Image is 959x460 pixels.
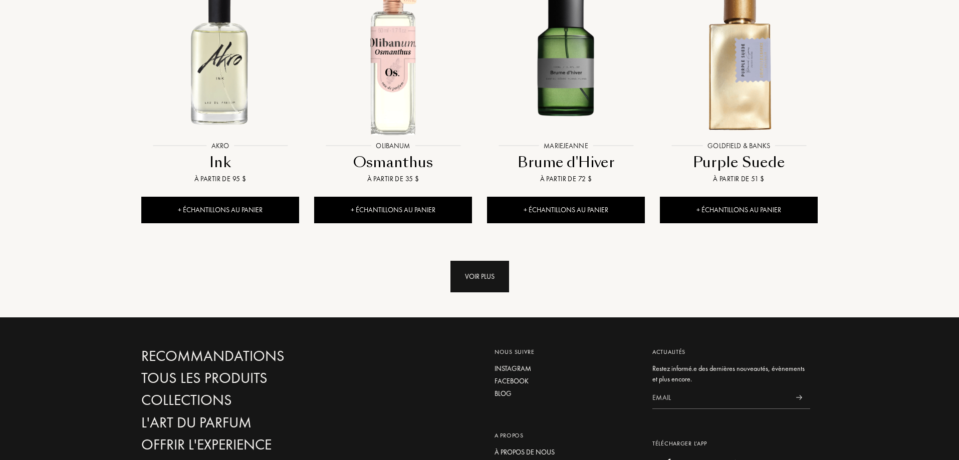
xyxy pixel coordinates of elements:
[495,376,637,386] a: Facebook
[652,347,810,356] div: Actualités
[495,431,637,440] div: A propos
[145,174,295,184] div: À partir de 95 $
[796,395,802,400] img: news_send.svg
[141,436,357,453] a: Offrir l'experience
[664,174,814,184] div: À partir de 51 $
[318,174,468,184] div: À partir de 35 $
[652,439,810,448] div: Télécharger L’app
[487,197,645,223] div: + Échantillons au panier
[141,197,299,223] div: + Échantillons au panier
[141,369,357,387] a: Tous les produits
[495,447,637,457] a: À propos de nous
[652,386,788,409] input: Email
[491,174,641,184] div: À partir de 72 $
[495,347,637,356] div: Nous suivre
[314,197,472,223] div: + Échantillons au panier
[660,197,818,223] div: + Échantillons au panier
[141,347,357,365] a: Recommandations
[450,261,509,292] div: Voir plus
[652,363,810,384] div: Restez informé.e des dernières nouveautés, évènements et plus encore.
[141,391,357,409] a: Collections
[495,388,637,399] a: Blog
[495,363,637,374] a: Instagram
[141,414,357,431] a: L'Art du Parfum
